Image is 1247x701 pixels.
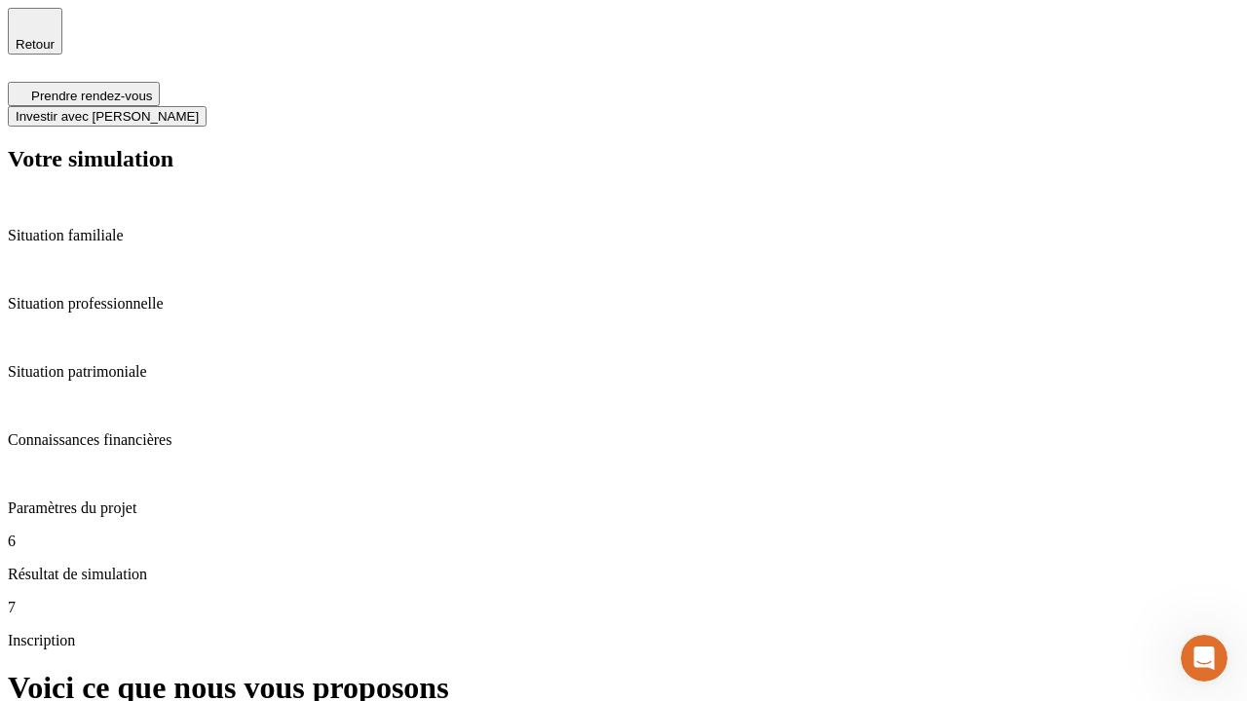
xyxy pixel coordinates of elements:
[8,227,1239,244] p: Situation familiale
[8,82,160,106] button: Prendre rendez-vous
[1181,635,1228,682] iframe: Intercom live chat
[8,566,1239,583] p: Résultat de simulation
[16,109,199,124] span: Investir avec [PERSON_NAME]
[8,146,1239,172] h2: Votre simulation
[8,431,1239,449] p: Connaissances financières
[31,89,152,103] span: Prendre rendez-vous
[8,106,207,127] button: Investir avec [PERSON_NAME]
[8,499,1239,517] p: Paramètres du projet
[8,363,1239,381] p: Situation patrimoniale
[16,37,55,52] span: Retour
[8,599,1239,616] p: 7
[8,632,1239,649] p: Inscription
[8,295,1239,313] p: Situation professionnelle
[8,533,1239,550] p: 6
[8,8,62,55] button: Retour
